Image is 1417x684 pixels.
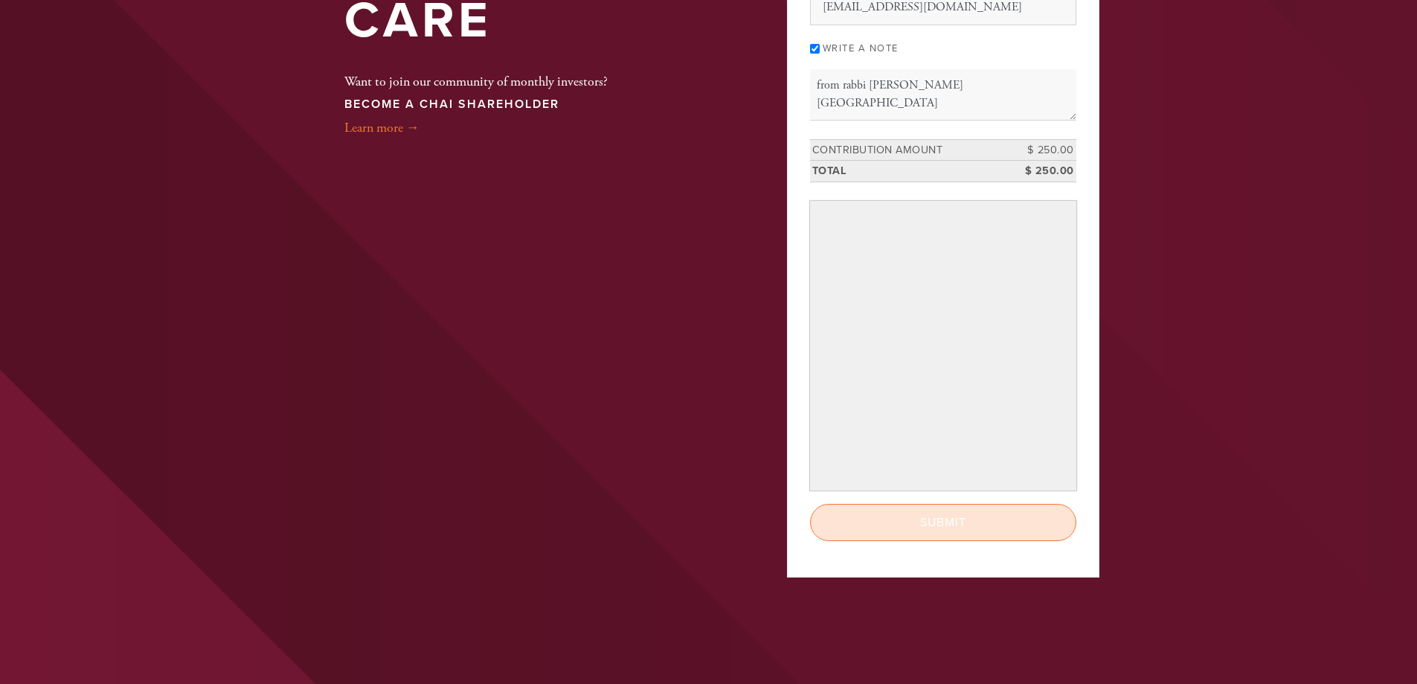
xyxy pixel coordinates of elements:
label: Write a note [823,42,899,54]
div: Want to join our community of monthly investors? [344,51,608,138]
a: Learn more → [344,119,420,136]
td: Contribution Amount [810,139,1009,161]
h3: BECOME A CHAI SHAREHOLDER [344,98,608,112]
td: $ 250.00 [1009,161,1076,182]
td: $ 250.00 [1009,139,1076,161]
td: Total [810,161,1009,182]
iframe: Secure payment input frame [813,204,1073,488]
input: Submit [810,504,1076,541]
